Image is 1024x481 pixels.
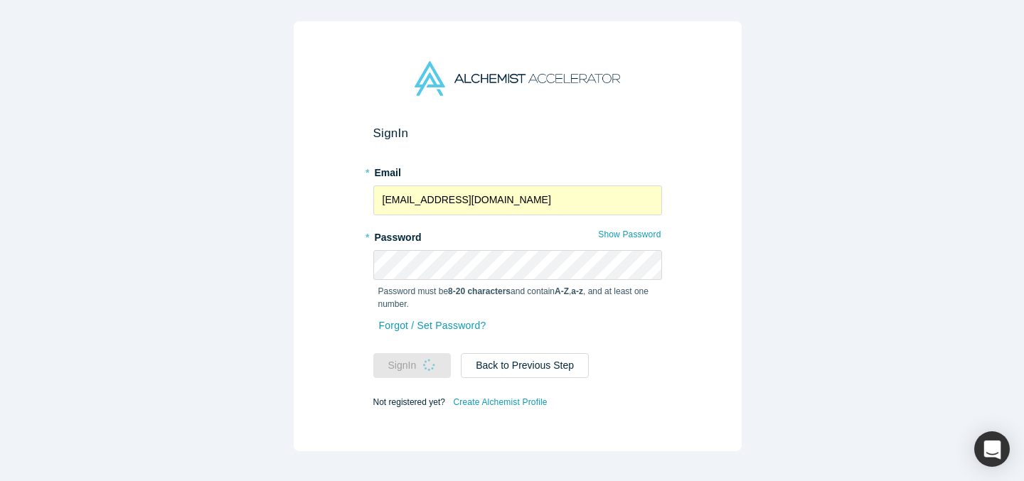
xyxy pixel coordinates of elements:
a: Forgot / Set Password? [378,313,487,338]
label: Email [373,161,662,180]
label: Password [373,225,662,245]
a: Create Alchemist Profile [452,393,548,411]
strong: a-z [571,286,583,296]
button: Back to Previous Step [461,353,589,378]
strong: A-Z [555,286,569,296]
span: Not registered yet? [373,396,445,406]
p: Password must be and contain , , and at least one number. [378,285,657,310]
strong: 8-20 characters [448,286,511,296]
h2: Sign In [373,126,662,141]
button: Show Password [597,225,661,244]
img: Alchemist Accelerator Logo [415,61,619,96]
button: SignIn [373,353,452,378]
